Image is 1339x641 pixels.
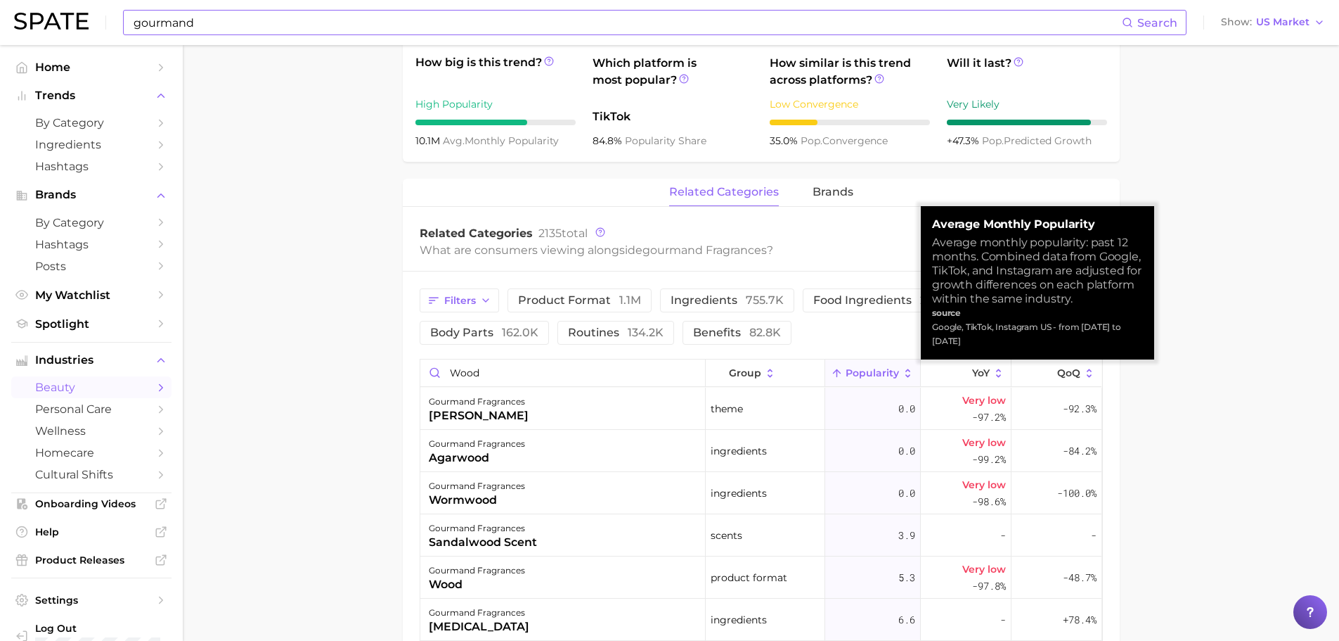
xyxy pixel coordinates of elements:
div: agarwood [429,450,525,467]
span: personal care [35,402,148,416]
button: Popularity [825,360,921,387]
span: benefits [693,327,781,338]
div: Low Convergence [770,96,930,113]
span: related categories [669,186,779,198]
a: Ingredients [11,134,172,156]
span: -92.3% [1063,400,1097,417]
span: wellness [35,424,148,438]
div: Very Likely [947,96,1107,113]
span: TikTok [593,108,753,125]
span: Very low [962,561,1006,578]
span: total [538,227,588,240]
span: ingredients [711,611,767,628]
span: Related Categories [420,227,533,240]
div: wood [429,576,525,593]
button: gourmand fragrancessandalwood scentscents3.9-- [420,514,1102,557]
abbr: popularity index [982,134,1004,147]
span: -97.8% [972,578,1006,595]
span: homecare [35,446,148,459]
div: What are consumers viewing alongside ? [420,241,1010,260]
input: Search here for a brand, industry, or ingredient [132,11,1122,34]
button: Trends [11,85,172,106]
a: Posts [11,255,172,277]
button: YoY [921,360,1011,387]
span: convergence [801,134,888,147]
span: theme [711,400,743,417]
span: Brands [35,189,148,201]
a: cultural shifts [11,464,172,485]
a: Settings [11,590,172,611]
span: QoQ [1057,367,1080,379]
span: predicted growth [982,134,1092,147]
span: 0.0 [898,485,915,502]
span: -97.2% [972,409,1006,426]
strong: Average Monthly Popularity [932,217,1143,231]
span: -100.0% [1057,485,1097,502]
span: US Market [1256,18,1309,26]
div: gourmand fragrances [429,604,529,621]
button: gourmand fragrances[PERSON_NAME]theme0.0Very low-97.2%-92.3% [420,388,1102,430]
button: gourmand fragranceswoodproduct format5.3Very low-97.8%-48.7% [420,557,1102,599]
span: YoY [972,367,990,379]
span: 0.0 [898,443,915,459]
span: 5.3 [898,569,915,586]
div: gourmand fragrances [429,393,529,410]
span: 0.0 [898,400,915,417]
a: My Watchlist [11,284,172,306]
button: group [706,360,825,387]
span: Which platform is most popular? [593,55,753,101]
div: sandalwood scent [429,534,537,551]
span: 755.7k [746,293,784,307]
span: Very low [962,434,1006,451]
span: ingredients [711,485,767,502]
span: How similar is this trend across platforms? [770,55,930,89]
span: cultural shifts [35,468,148,481]
a: Spotlight [11,313,172,335]
a: personal care [11,398,172,420]
span: food ingredients [813,295,959,306]
span: group [729,367,761,379]
button: QoQ [1011,360,1101,387]
span: Very low [962,392,1006,409]
span: +47.3% [947,134,982,147]
div: gourmand fragrances [429,478,525,495]
span: -48.7% [1063,569,1097,586]
span: 134.2k [628,326,664,339]
span: beauty [35,381,148,394]
a: beauty [11,376,172,398]
span: My Watchlist [35,288,148,302]
span: 203.8k [920,293,959,307]
span: Hashtags [35,238,148,251]
a: Hashtags [11,234,172,255]
span: Popularity [846,367,899,379]
span: 3.9 [898,527,915,544]
button: gourmand fragrances[MEDICAL_DATA]ingredients6.6-+78.4% [420,599,1102,641]
span: Home [35,61,148,74]
span: 162.0k [502,326,538,339]
div: Google, TikTok, Instagram US - from [DATE] to [DATE] [932,320,1143,348]
button: Brands [11,184,172,205]
span: Help [35,526,148,538]
button: gourmand fragrancesagarwoodingredients0.0Very low-99.2%-84.2% [420,430,1102,472]
span: popularity share [625,134,706,147]
span: Onboarding Videos [35,497,148,510]
abbr: average [443,134,465,147]
span: body parts [430,327,538,338]
span: routines [568,327,664,338]
span: Posts [35,260,148,273]
a: by Category [11,112,172,134]
div: wormwood [429,492,525,509]
span: Spotlight [35,317,148,331]
a: homecare [11,442,172,464]
span: Settings [35,594,148,607]
span: product format [518,295,641,306]
span: 35.0% [770,134,801,147]
span: gourmand fragrances [642,243,767,257]
button: ShowUS Market [1217,13,1328,32]
span: scents [711,527,742,544]
div: 7 / 10 [415,120,576,125]
span: Log Out [35,622,179,635]
abbr: popularity index [801,134,822,147]
div: gourmand fragrances [429,436,525,452]
span: 10.1m [415,134,443,147]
